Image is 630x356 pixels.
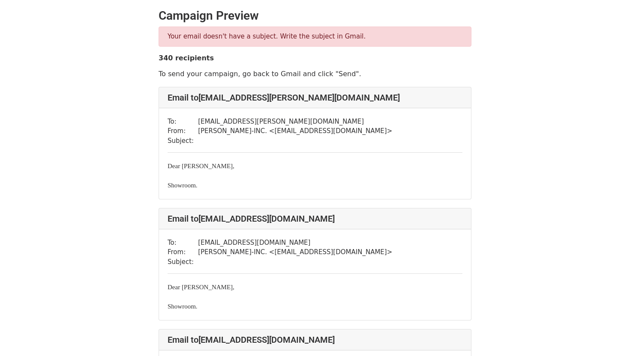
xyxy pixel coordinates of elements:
[168,126,198,136] td: From:
[168,214,462,224] h4: Email to [EMAIL_ADDRESS][DOMAIN_NAME]
[168,282,462,292] div: Dear [PERSON_NAME],
[159,9,471,23] h2: Campaign Preview
[198,117,392,127] td: [EMAIL_ADDRESS][PERSON_NAME][DOMAIN_NAME]
[168,136,198,146] td: Subject:
[198,126,392,136] td: [PERSON_NAME]-INC. < [EMAIL_ADDRESS][DOMAIN_NAME] >
[168,32,462,41] p: Your email doesn't have a subject. Write the subject in Gmail.
[168,92,462,103] h4: Email to [EMAIL_ADDRESS][PERSON_NAME][DOMAIN_NAME]
[159,69,471,78] p: To send your campaign, go back to Gmail and click "Send".
[198,238,392,248] td: [EMAIL_ADDRESS][DOMAIN_NAME]
[168,117,198,127] td: To:
[168,238,198,248] td: To:
[168,257,198,267] td: Subject:
[168,335,462,345] h4: Email to [EMAIL_ADDRESS][DOMAIN_NAME]
[198,247,392,257] td: [PERSON_NAME]-INC. < [EMAIL_ADDRESS][DOMAIN_NAME] >
[168,247,198,257] td: From:
[168,181,462,190] div: Showroom.
[168,302,462,311] div: Showroom.
[168,161,462,171] div: Dear [PERSON_NAME],
[159,54,214,62] strong: 340 recipients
